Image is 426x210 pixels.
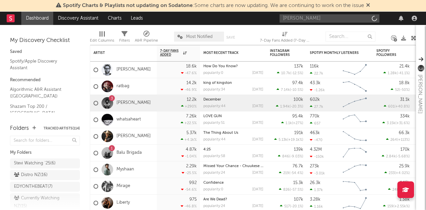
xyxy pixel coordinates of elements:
[203,88,225,92] div: popularity: 34
[399,197,410,202] div: 1.38k
[382,121,410,125] div: ( )
[116,67,151,73] a: [PERSON_NAME]
[181,71,197,75] div: -47.6 %
[400,98,410,102] div: 31.1k
[116,200,130,206] a: Liberty
[203,204,225,208] div: popularity: 24
[340,145,370,161] svg: Chart title
[387,121,395,125] span: 3.15k
[203,164,274,168] a: Missed Your Chance - Chuukese Version
[376,49,400,57] div: Spotify Followers
[310,114,319,118] div: 770k
[283,188,290,192] span: 826
[203,51,253,55] div: Most Recent Track
[294,147,303,152] div: 139k
[284,205,290,208] span: 517
[10,149,80,157] div: My Folders
[116,150,142,156] a: Balu Brigada
[277,88,303,92] div: ( )
[288,138,302,142] span: +19.1k %
[203,131,238,135] a: The Thing About Us
[203,181,224,185] a: Confidence
[400,147,410,152] div: 170k
[186,81,197,85] div: 14.2k
[252,154,263,158] div: [DATE]
[291,188,302,192] span: -57.5 %
[291,105,302,108] span: -20.3 %
[186,147,197,152] div: 4.87k
[10,37,80,45] div: My Discovery Checklist
[10,103,73,116] a: Shazam Top 200 / [GEOGRAPHIC_DATA]
[203,98,263,102] div: December
[186,164,197,168] div: 2.29k
[10,136,80,145] input: Search for folders...
[310,147,322,152] div: 4.32M
[283,171,289,175] span: 219
[290,155,302,158] span: -9.03 %
[116,117,141,122] a: whatsaheart
[103,12,126,25] a: Charts
[384,171,410,175] div: ( )
[252,121,263,125] div: [DATE]
[252,71,263,75] div: [DATE]
[340,62,370,78] svg: Chart title
[203,114,222,118] a: LOVE GUN
[395,105,409,108] span: +40.8 %
[399,64,410,69] div: 21.4k
[186,35,213,39] span: Most Notified
[116,167,134,172] a: Myshaan
[394,205,409,208] span: +2.55k %
[252,171,263,175] div: [DATE]
[310,164,319,168] div: 273k
[182,171,197,175] div: -25.5 %
[119,28,130,48] div: Filters
[383,204,410,208] div: ( )
[189,181,197,185] div: 992
[396,171,409,175] span: +4.02 %
[294,98,303,102] div: 100k
[10,86,73,100] a: Algorithmic A&R Assistant ([GEOGRAPHIC_DATA])
[395,88,399,92] span: 52
[382,154,410,158] div: ( )
[399,81,410,85] div: 18.8k
[340,128,370,145] svg: Chart title
[189,197,197,202] div: 975
[310,181,320,185] div: 26.3k
[278,154,303,158] div: ( )
[390,138,397,142] span: 264
[116,84,129,89] a: ratbag
[181,104,197,108] div: +290 %
[203,148,263,151] div: 4:25
[396,121,409,125] span: +31.6 %
[399,131,410,135] div: 66.3k
[310,197,320,202] div: 3.28k
[294,131,303,135] div: 191k
[293,181,303,185] div: 15.3k
[281,72,290,75] span: 10.7k
[279,187,303,192] div: ( )
[186,64,197,69] div: 18.6k
[63,3,364,8] span: : Some charts are now updating. We are continuing to work on the issue
[53,12,103,25] a: Discovery Assistant
[310,138,322,142] div: -470
[252,88,263,92] div: [DATE]
[203,65,238,68] a: How Do You Know?
[135,37,158,45] div: A&R Pipeline
[14,159,56,167] div: Stevi Watching '25 ( 6 )
[252,105,263,108] div: [DATE]
[203,131,263,135] div: The Thing About Us
[126,12,147,25] a: Leads
[94,51,143,55] div: Artist
[135,28,158,48] div: A&R Pipeline
[383,71,410,75] div: ( )
[10,58,73,71] a: Spotify/Apple Discovery Assistant
[119,37,130,45] div: Filters
[384,104,410,108] div: ( )
[274,137,303,142] div: ( )
[310,121,320,125] div: 657
[116,100,151,106] a: [PERSON_NAME]
[279,138,287,142] span: 5.13k
[280,105,290,108] span: 1.94k
[203,198,227,201] a: Are We Dead?
[291,205,302,208] span: -20.1 %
